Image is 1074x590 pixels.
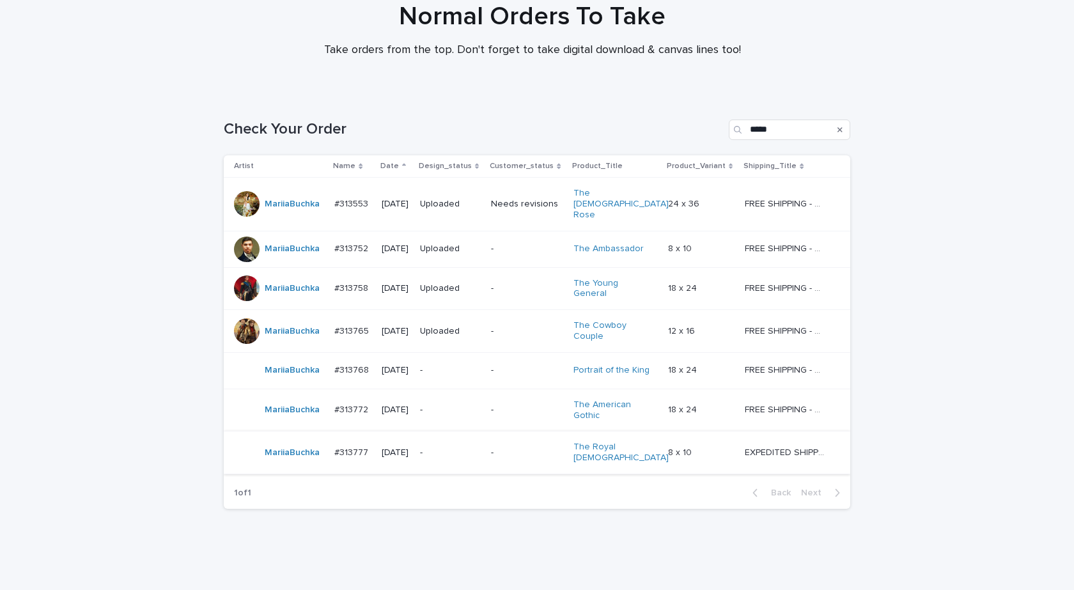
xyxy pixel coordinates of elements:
[382,405,410,415] p: [DATE]
[491,199,563,210] p: Needs revisions
[234,159,254,173] p: Artist
[382,199,410,210] p: [DATE]
[265,326,320,337] a: MariiaBuchka
[277,43,788,58] p: Take orders from the top. Don't forget to take digital download & canvas lines too!
[668,445,694,458] p: 8 x 10
[668,362,699,376] p: 18 x 24
[419,159,472,173] p: Design_status
[224,120,724,139] h1: Check Your Order
[490,159,554,173] p: Customer_status
[763,488,791,497] span: Back
[491,244,563,254] p: -
[334,323,371,337] p: #313765
[668,241,694,254] p: 8 x 10
[491,326,563,337] p: -
[224,310,850,353] tr: MariiaBuchka #313765#313765 [DATE]Uploaded-The Cowboy Couple 12 x 1612 x 16 FREE SHIPPING - previ...
[573,365,650,376] a: Portrait of the King
[265,199,320,210] a: MariiaBuchka
[668,323,697,337] p: 12 x 16
[380,159,399,173] p: Date
[745,445,827,458] p: EXPEDITED SHIPPING - preview in 1 business day; delivery up to 5 business days after your approval.
[224,352,850,389] tr: MariiaBuchka #313768#313768 [DATE]--Portrait of the King 18 x 2418 x 24 FREE SHIPPING - preview i...
[265,405,320,415] a: MariiaBuchka
[491,365,563,376] p: -
[382,447,410,458] p: [DATE]
[265,283,320,294] a: MariiaBuchka
[801,488,829,497] span: Next
[745,281,827,294] p: FREE SHIPPING - preview in 1-2 business days, after your approval delivery will take 5-10 b.d.
[219,1,846,32] h1: Normal Orders To Take
[334,281,371,294] p: #313758
[420,199,481,210] p: Uploaded
[382,326,410,337] p: [DATE]
[420,244,481,254] p: Uploaded
[333,159,355,173] p: Name
[420,447,481,458] p: -
[745,323,827,337] p: FREE SHIPPING - preview in 1-2 business days, after your approval delivery will take 5-10 b.d.
[742,487,796,499] button: Back
[420,365,481,376] p: -
[745,402,827,415] p: FREE SHIPPING - preview in 1-2 business days, after your approval delivery will take 5-10 b.d.
[667,159,726,173] p: Product_Variant
[573,400,653,421] a: The American Gothic
[573,278,653,300] a: The Young General
[668,402,699,415] p: 18 x 24
[573,320,653,342] a: The Cowboy Couple
[382,244,410,254] p: [DATE]
[668,281,699,294] p: 18 x 24
[224,178,850,231] tr: MariiaBuchka #313553#313553 [DATE]UploadedNeeds revisionsThe [DEMOGRAPHIC_DATA] Rose 24 x 3624 x ...
[491,405,563,415] p: -
[743,159,797,173] p: Shipping_Title
[334,445,371,458] p: #313777
[491,283,563,294] p: -
[573,442,669,463] a: The Royal [DEMOGRAPHIC_DATA]
[334,196,371,210] p: #313553
[572,159,623,173] p: Product_Title
[573,244,644,254] a: The Ambassador
[491,447,563,458] p: -
[224,231,850,267] tr: MariiaBuchka #313752#313752 [DATE]Uploaded-The Ambassador 8 x 108 x 10 FREE SHIPPING - preview in...
[668,196,702,210] p: 24 x 36
[420,326,481,337] p: Uploaded
[382,365,410,376] p: [DATE]
[745,196,827,210] p: FREE SHIPPING - preview in 1-2 business days, after your approval delivery will take 5-10 b.d.
[796,487,850,499] button: Next
[745,241,827,254] p: FREE SHIPPING - preview in 1-2 business days, after your approval delivery will take 5-10 b.d.
[265,447,320,458] a: MariiaBuchka
[224,477,261,509] p: 1 of 1
[729,120,850,140] input: Search
[334,362,371,376] p: #313768
[573,188,669,220] a: The [DEMOGRAPHIC_DATA] Rose
[745,362,827,376] p: FREE SHIPPING - preview in 1-2 business days, after your approval delivery will take 5-10 b.d.
[420,405,481,415] p: -
[224,267,850,310] tr: MariiaBuchka #313758#313758 [DATE]Uploaded-The Young General 18 x 2418 x 24 FREE SHIPPING - previ...
[334,402,371,415] p: #313772
[224,389,850,431] tr: MariiaBuchka #313772#313772 [DATE]--The American Gothic 18 x 2418 x 24 FREE SHIPPING - preview in...
[265,244,320,254] a: MariiaBuchka
[265,365,320,376] a: MariiaBuchka
[382,283,410,294] p: [DATE]
[334,241,371,254] p: #313752
[420,283,481,294] p: Uploaded
[224,431,850,474] tr: MariiaBuchka #313777#313777 [DATE]--The Royal [DEMOGRAPHIC_DATA] 8 x 108 x 10 EXPEDITED SHIPPING ...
